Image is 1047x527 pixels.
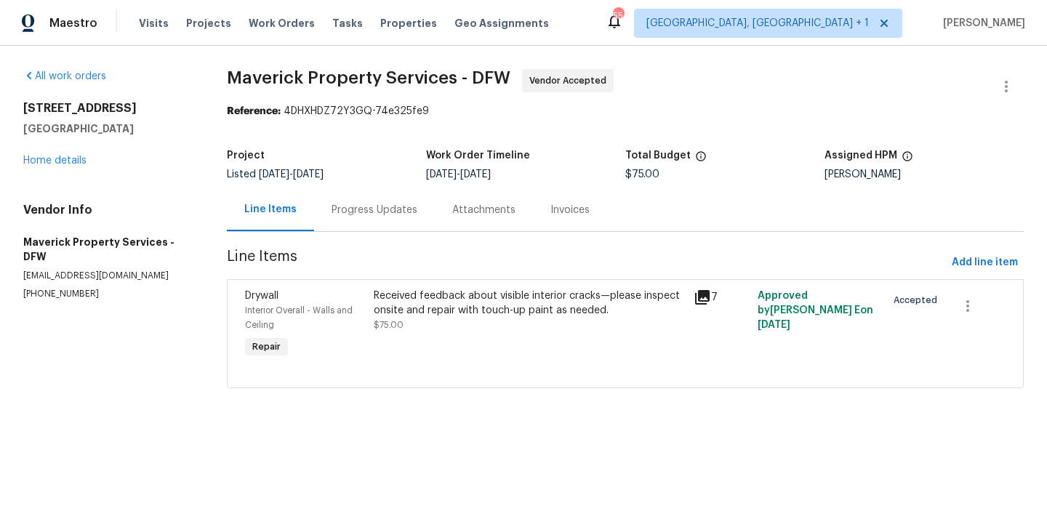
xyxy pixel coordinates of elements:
[694,289,749,306] div: 7
[23,156,87,166] a: Home details
[23,235,192,264] h5: Maverick Property Services - DFW
[139,16,169,31] span: Visits
[259,169,289,180] span: [DATE]
[952,254,1018,272] span: Add line item
[227,69,510,87] span: Maverick Property Services - DFW
[23,121,192,136] h5: [GEOGRAPHIC_DATA]
[227,249,946,276] span: Line Items
[937,16,1025,31] span: [PERSON_NAME]
[758,291,873,330] span: Approved by [PERSON_NAME] E on
[374,321,404,329] span: $75.00
[529,73,612,88] span: Vendor Accepted
[550,203,590,217] div: Invoices
[625,150,691,161] h5: Total Budget
[426,169,491,180] span: -
[245,291,278,301] span: Drywall
[227,104,1024,118] div: 4DHXHDZ72Y3GQ-74e325fe9
[374,289,686,318] div: Received feedback about visible interior cracks—please inspect onsite and repair with touch-up pa...
[646,16,869,31] span: [GEOGRAPHIC_DATA], [GEOGRAPHIC_DATA] + 1
[293,169,324,180] span: [DATE]
[227,106,281,116] b: Reference:
[332,18,363,28] span: Tasks
[825,150,897,161] h5: Assigned HPM
[695,150,707,169] span: The total cost of line items that have been proposed by Opendoor. This sum includes line items th...
[452,203,516,217] div: Attachments
[426,150,530,161] h5: Work Order Timeline
[186,16,231,31] span: Projects
[23,270,192,282] p: [EMAIL_ADDRESS][DOMAIN_NAME]
[245,306,353,329] span: Interior Overall - Walls and Ceiling
[246,339,286,354] span: Repair
[625,169,659,180] span: $75.00
[244,202,297,217] div: Line Items
[23,71,106,81] a: All work orders
[23,101,192,116] h2: [STREET_ADDRESS]
[825,169,1024,180] div: [PERSON_NAME]
[426,169,457,180] span: [DATE]
[894,293,943,307] span: Accepted
[902,150,913,169] span: The hpm assigned to this work order.
[454,16,549,31] span: Geo Assignments
[460,169,491,180] span: [DATE]
[758,320,790,330] span: [DATE]
[946,249,1024,276] button: Add line item
[380,16,437,31] span: Properties
[49,16,97,31] span: Maestro
[259,169,324,180] span: -
[249,16,315,31] span: Work Orders
[227,150,265,161] h5: Project
[613,9,623,23] div: 55
[332,203,417,217] div: Progress Updates
[23,288,192,300] p: [PHONE_NUMBER]
[227,169,324,180] span: Listed
[23,203,192,217] h4: Vendor Info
